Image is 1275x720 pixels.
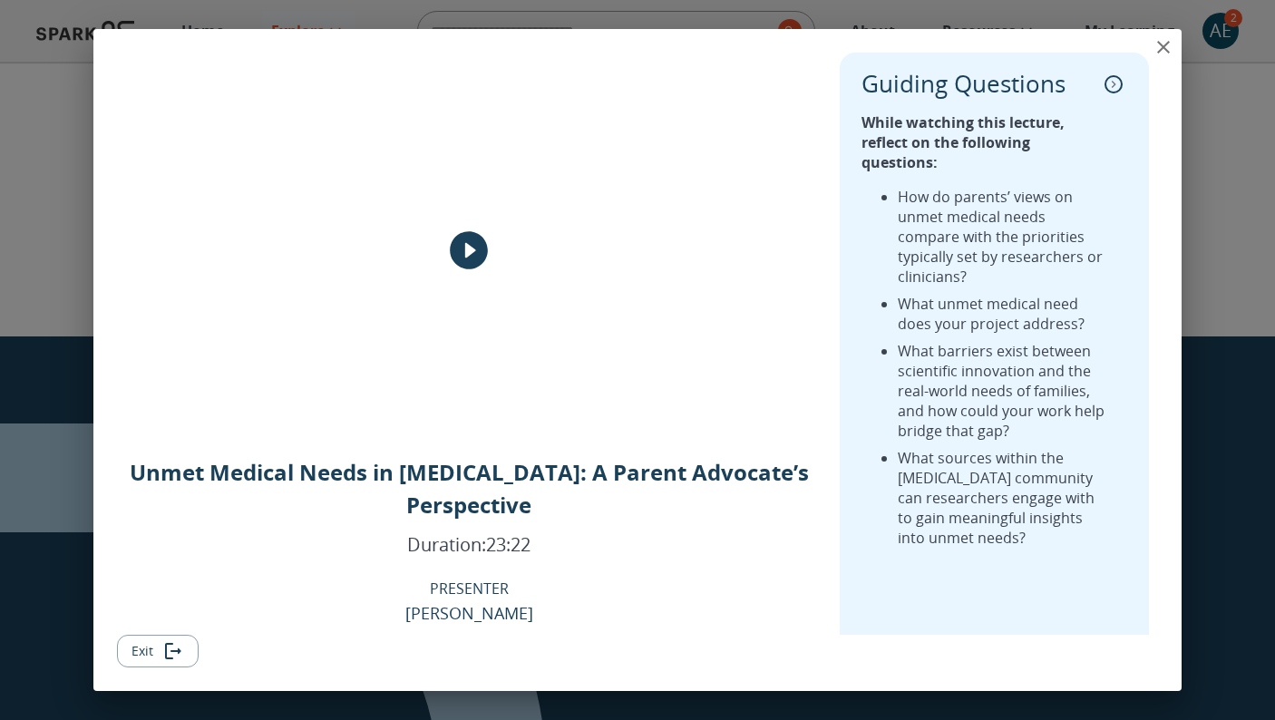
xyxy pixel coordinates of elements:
[898,187,1109,287] li: How do parents’ views on unmet medical needs compare with the priorities typically set by researc...
[117,456,822,521] p: Unmet Medical Needs in [MEDICAL_DATA]: A Parent Advocate’s Perspective
[1100,71,1127,98] button: collapse
[898,341,1109,441] li: What barriers exist between scientific innovation and the real-world needs of families, and how c...
[405,600,533,626] p: [PERSON_NAME]
[861,70,1066,98] p: Guiding Questions
[898,448,1109,548] li: What sources within the [MEDICAL_DATA] community can researchers engage with to gain meaningful i...
[430,579,509,598] p: PRESENTER
[407,532,530,557] p: Duration: 23:22
[117,635,199,668] button: Exit
[442,223,496,277] button: play
[117,53,822,449] div: Image Cover
[898,294,1109,334] li: What unmet medical need does your project address?
[861,112,1065,172] strong: While watching this lecture, reflect on the following questions:
[1145,29,1182,65] button: close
